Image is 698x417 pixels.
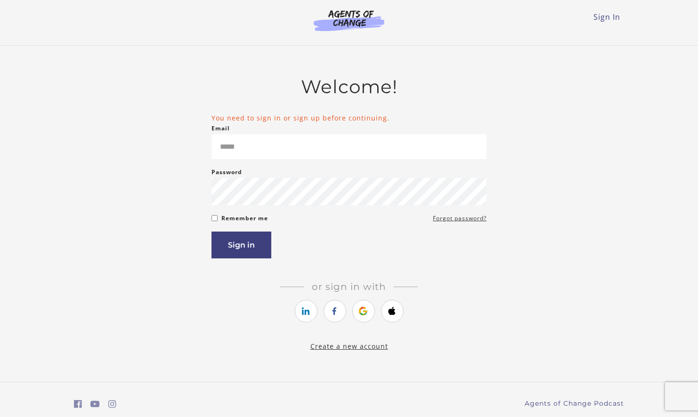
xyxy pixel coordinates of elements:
a: Sign In [593,12,620,22]
a: Create a new account [310,342,388,351]
a: https://www.instagram.com/agentsofchangeprep/ (Open in a new window) [108,397,116,411]
label: Remember me [221,213,268,224]
span: Or sign in with [304,281,394,292]
a: https://courses.thinkific.com/users/auth/facebook?ss%5Breferral%5D=&ss%5Buser_return_to%5D=%2Fenr... [324,300,346,322]
a: https://courses.thinkific.com/users/auth/apple?ss%5Breferral%5D=&ss%5Buser_return_to%5D=%2Fenroll... [381,300,404,322]
i: https://www.facebook.com/groups/aswbtestprep (Open in a new window) [74,400,82,409]
a: https://courses.thinkific.com/users/auth/google?ss%5Breferral%5D=&ss%5Buser_return_to%5D=%2Fenrol... [352,300,375,322]
label: Password [211,167,242,178]
button: Sign in [211,232,271,258]
h2: Welcome! [211,76,487,98]
a: https://www.facebook.com/groups/aswbtestprep (Open in a new window) [74,397,82,411]
a: https://www.youtube.com/c/AgentsofChangeTestPrepbyMeaganMitchell (Open in a new window) [90,397,100,411]
a: Forgot password? [433,213,487,224]
i: https://www.instagram.com/agentsofchangeprep/ (Open in a new window) [108,400,116,409]
a: Agents of Change Podcast [525,399,624,409]
img: Agents of Change Logo [304,9,394,31]
label: Email [211,123,230,134]
li: You need to sign in or sign up before continuing. [211,113,487,123]
a: https://courses.thinkific.com/users/auth/linkedin?ss%5Breferral%5D=&ss%5Buser_return_to%5D=%2Fenr... [295,300,317,322]
i: https://www.youtube.com/c/AgentsofChangeTestPrepbyMeaganMitchell (Open in a new window) [90,400,100,409]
